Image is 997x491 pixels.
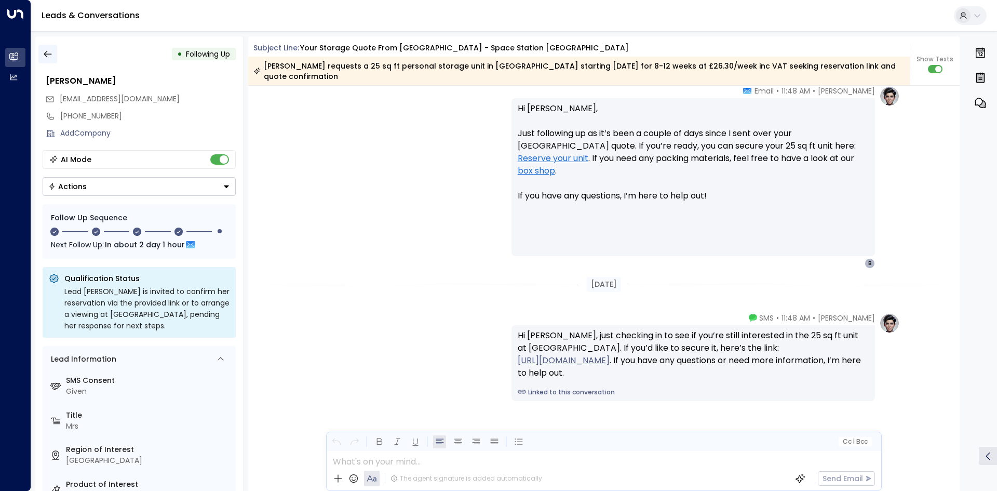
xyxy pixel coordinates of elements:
[253,43,299,53] span: Subject Line:
[66,421,232,432] div: Mrs
[853,438,855,445] span: |
[300,43,629,54] div: Your storage quote from [GEOGRAPHIC_DATA] - Space Station [GEOGRAPHIC_DATA]
[105,239,185,250] span: In about 2 day 1 hour
[43,177,236,196] div: Button group with a nested menu
[518,388,869,397] a: Linked to this conversation
[66,375,232,386] label: SMS Consent
[813,86,815,96] span: •
[917,55,953,64] span: Show Texts
[842,438,867,445] span: Cc Bcc
[782,86,810,96] span: 11:48 AM
[177,45,182,63] div: •
[66,410,232,421] label: Title
[66,479,232,490] label: Product of Interest
[253,61,904,82] div: [PERSON_NAME] requests a 25 sq ft personal storage unit in [GEOGRAPHIC_DATA] starting [DATE] for ...
[51,239,227,250] div: Next Follow Up:
[879,313,900,334] img: profile-logo.png
[66,386,232,397] div: Given
[47,354,116,365] div: Lead Information
[759,313,774,323] span: SMS
[43,177,236,196] button: Actions
[60,111,236,122] div: [PHONE_NUMBER]
[64,273,230,284] p: Qualification Status
[587,277,621,292] div: [DATE]
[518,152,588,165] a: Reserve your unit
[60,94,180,104] span: bdstudios@hotmail.com
[42,9,140,21] a: Leads & Conversations
[348,435,361,448] button: Redo
[776,313,779,323] span: •
[60,128,236,139] div: AddCompany
[755,86,774,96] span: Email
[390,474,542,483] div: The agent signature is added automatically
[330,435,343,448] button: Undo
[66,455,232,466] div: [GEOGRAPHIC_DATA]
[46,75,236,87] div: [PERSON_NAME]
[186,49,230,59] span: Following Up
[782,313,810,323] span: 11:48 AM
[48,182,87,191] div: Actions
[818,313,875,323] span: [PERSON_NAME]
[66,444,232,455] label: Region of Interest
[518,329,869,379] div: Hi [PERSON_NAME], just checking in to see if you’re still interested in the 25 sq ft unit at [GEO...
[776,86,779,96] span: •
[518,102,869,215] p: Hi [PERSON_NAME], Just following up as it’s been a couple of days since I sent over your [GEOGRAP...
[51,213,227,223] div: Follow Up Sequence
[64,286,230,331] div: Lead [PERSON_NAME] is invited to confirm her reservation via the provided link or to arrange a vi...
[838,437,871,447] button: Cc|Bcc
[813,313,815,323] span: •
[518,354,610,367] a: [URL][DOMAIN_NAME]
[518,165,555,177] a: box shop
[879,86,900,107] img: profile-logo.png
[865,258,875,269] div: B
[818,86,875,96] span: [PERSON_NAME]
[60,94,180,104] span: [EMAIL_ADDRESS][DOMAIN_NAME]
[61,154,91,165] div: AI Mode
